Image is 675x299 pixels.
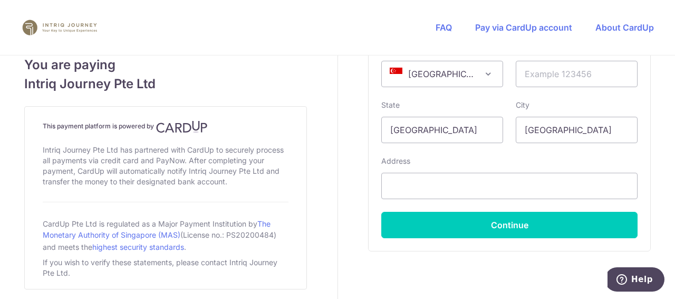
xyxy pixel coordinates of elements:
[381,61,503,87] span: Singapore
[475,22,572,33] a: Pay via CardUp account
[516,100,529,110] label: City
[24,55,307,74] span: You are paying
[43,120,288,133] h4: This payment platform is powered by
[43,215,288,255] div: CardUp Pte Ltd is regulated as a Major Payment Institution by (License no.: PS20200484) and meets...
[43,255,288,281] div: If you wish to verify these statements, please contact Intriq Journey Pte Ltd.
[156,120,208,133] img: CardUp
[24,74,307,94] span: Intriq Journey Pte Ltd
[92,242,184,251] a: highest security standards
[381,156,410,166] label: Address
[381,100,400,110] label: State
[382,61,503,87] span: Singapore
[595,22,654,33] a: About CardUp
[43,143,288,189] div: Intriq Journey Pte Ltd has partnered with CardUp to securely process all payments via credit card...
[436,22,452,33] a: FAQ
[381,212,638,238] button: Continue
[516,61,638,87] input: Example 123456
[607,267,664,294] iframe: Opens a widget where you can find more information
